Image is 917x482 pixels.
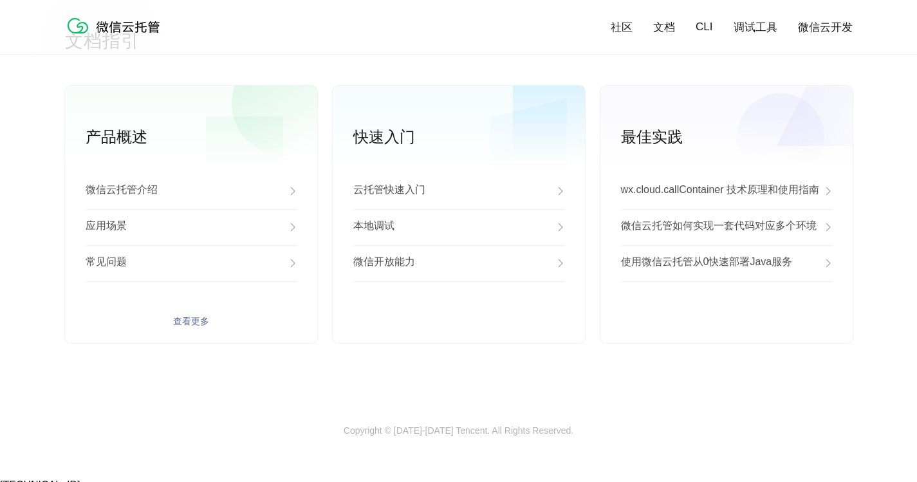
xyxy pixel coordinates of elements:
a: 微信云开发 [798,20,853,35]
p: 最佳实践 [621,127,853,147]
p: 微信云托管介绍 [86,183,158,199]
a: 社区 [611,20,633,35]
p: wx.cloud.callContainer 技术原理和使用指南 [621,183,820,199]
p: Copyright © [DATE]-[DATE] Tencent. All Rights Reserved. [344,425,573,438]
a: 查看更多 [621,316,832,328]
p: 云托管快速入门 [353,183,425,199]
a: 查看更多 [86,316,297,328]
p: 使用微信云托管从0快速部署Java服务 [621,255,793,271]
a: CLI [696,21,712,33]
p: 本地调试 [353,219,394,235]
p: 产品概述 [86,127,317,147]
a: 微信开放能力 [353,245,564,281]
a: 微信云托管 [65,30,168,41]
p: 微信开放能力 [353,255,415,271]
a: 云托管快速入门 [353,173,564,209]
p: 应用场景 [86,219,127,235]
p: 快速入门 [353,127,585,147]
a: 应用场景 [86,209,297,245]
p: 常见问题 [86,255,127,271]
a: 微信云托管如何实现一套代码对应多个环境 [621,209,832,245]
a: 本地调试 [353,209,564,245]
a: 文档 [653,20,675,35]
p: 微信云托管如何实现一套代码对应多个环境 [621,219,817,235]
a: 微信云托管介绍 [86,173,297,209]
img: 微信云托管 [65,13,168,39]
a: 调试工具 [734,20,777,35]
a: 常见问题 [86,245,297,281]
a: 使用微信云托管从0快速部署Java服务 [621,245,832,281]
a: 查看更多 [353,316,564,328]
a: wx.cloud.callContainer 技术原理和使用指南 [621,173,832,209]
